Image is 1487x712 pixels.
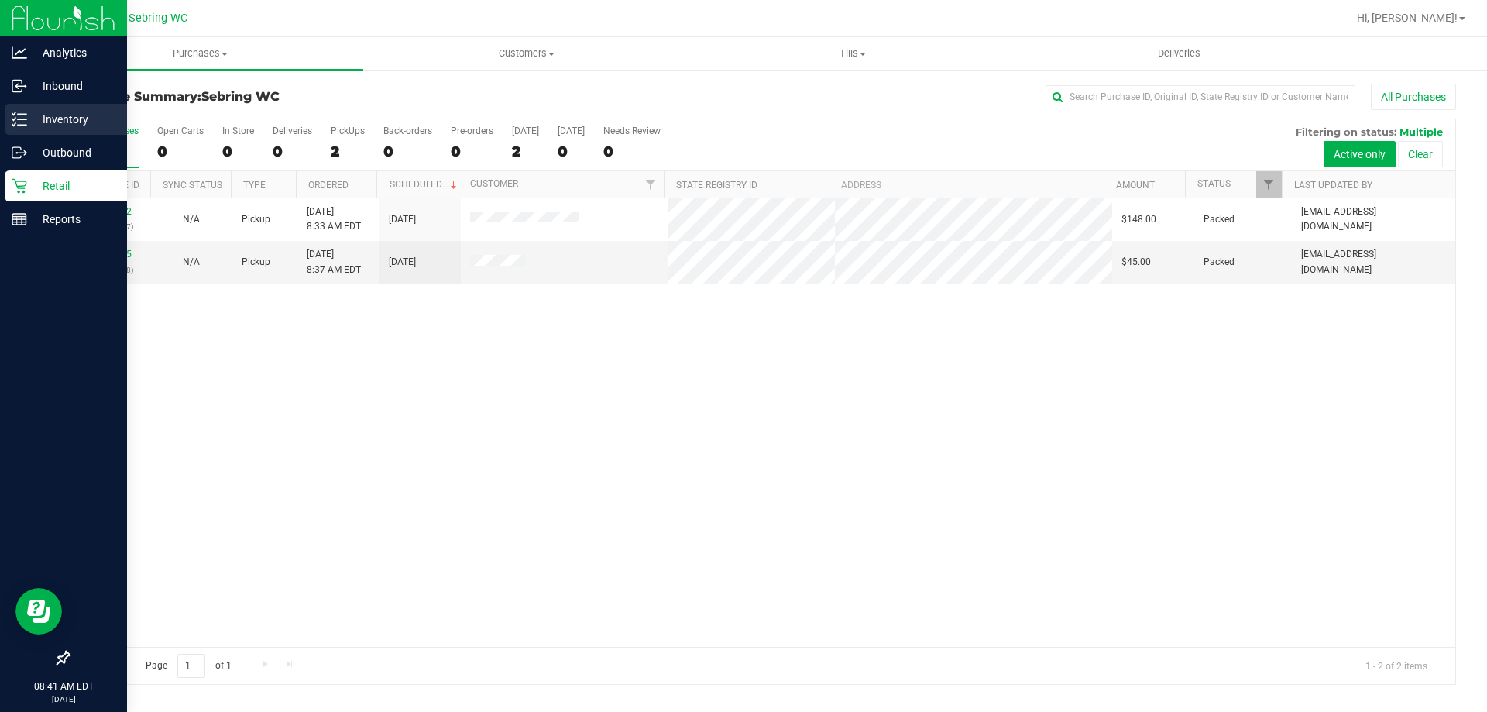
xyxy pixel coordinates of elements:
[307,247,361,277] span: [DATE] 8:37 AM EDT
[12,78,27,94] inline-svg: Inbound
[7,679,120,693] p: 08:41 AM EDT
[689,37,1015,70] a: Tills
[27,210,120,229] p: Reports
[163,180,222,191] a: Sync Status
[451,126,493,136] div: Pre-orders
[177,654,205,678] input: 1
[27,77,120,95] p: Inbound
[331,126,365,136] div: PickUps
[638,171,664,198] a: Filter
[12,212,27,227] inline-svg: Reports
[1301,205,1446,234] span: [EMAIL_ADDRESS][DOMAIN_NAME]
[222,143,254,160] div: 0
[12,45,27,60] inline-svg: Analytics
[1204,255,1235,270] span: Packed
[37,46,363,60] span: Purchases
[157,143,204,160] div: 0
[1121,255,1151,270] span: $45.00
[389,255,416,270] span: [DATE]
[1294,180,1372,191] a: Last Updated By
[364,46,689,60] span: Customers
[307,205,361,234] span: [DATE] 8:33 AM EDT
[157,126,204,136] div: Open Carts
[1197,178,1231,189] a: Status
[1301,247,1446,277] span: [EMAIL_ADDRESS][DOMAIN_NAME]
[1357,12,1458,24] span: Hi, [PERSON_NAME]!
[201,89,280,104] span: Sebring WC
[12,178,27,194] inline-svg: Retail
[603,143,661,160] div: 0
[129,12,187,25] span: Sebring WC
[12,145,27,160] inline-svg: Outbound
[88,249,132,260] a: 11859945
[183,212,200,227] button: N/A
[242,212,270,227] span: Pickup
[273,143,312,160] div: 0
[390,179,460,190] a: Scheduled
[1137,46,1221,60] span: Deliveries
[27,110,120,129] p: Inventory
[603,126,661,136] div: Needs Review
[1371,84,1456,110] button: All Purchases
[183,256,200,267] span: Not Applicable
[1324,141,1396,167] button: Active only
[27,43,120,62] p: Analytics
[222,126,254,136] div: In Store
[331,143,365,160] div: 2
[1116,180,1155,191] a: Amount
[88,206,132,217] a: 11859902
[512,143,539,160] div: 2
[242,255,270,270] span: Pickup
[68,90,531,104] h3: Purchase Summary:
[183,214,200,225] span: Not Applicable
[243,180,266,191] a: Type
[389,212,416,227] span: [DATE]
[676,180,757,191] a: State Registry ID
[37,37,363,70] a: Purchases
[183,255,200,270] button: N/A
[1296,126,1396,138] span: Filtering on status:
[132,654,244,678] span: Page of 1
[308,180,349,191] a: Ordered
[15,588,62,635] iframe: Resource center
[1204,212,1235,227] span: Packed
[1399,126,1443,138] span: Multiple
[558,143,585,160] div: 0
[470,178,518,189] a: Customer
[512,126,539,136] div: [DATE]
[363,37,689,70] a: Customers
[12,112,27,127] inline-svg: Inventory
[273,126,312,136] div: Deliveries
[1256,171,1282,198] a: Filter
[1398,141,1443,167] button: Clear
[829,171,1104,198] th: Address
[1353,654,1440,677] span: 1 - 2 of 2 items
[1016,37,1342,70] a: Deliveries
[27,177,120,195] p: Retail
[690,46,1015,60] span: Tills
[558,126,585,136] div: [DATE]
[27,143,120,162] p: Outbound
[1046,85,1355,108] input: Search Purchase ID, Original ID, State Registry ID or Customer Name...
[7,693,120,705] p: [DATE]
[383,126,432,136] div: Back-orders
[451,143,493,160] div: 0
[1121,212,1156,227] span: $148.00
[383,143,432,160] div: 0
